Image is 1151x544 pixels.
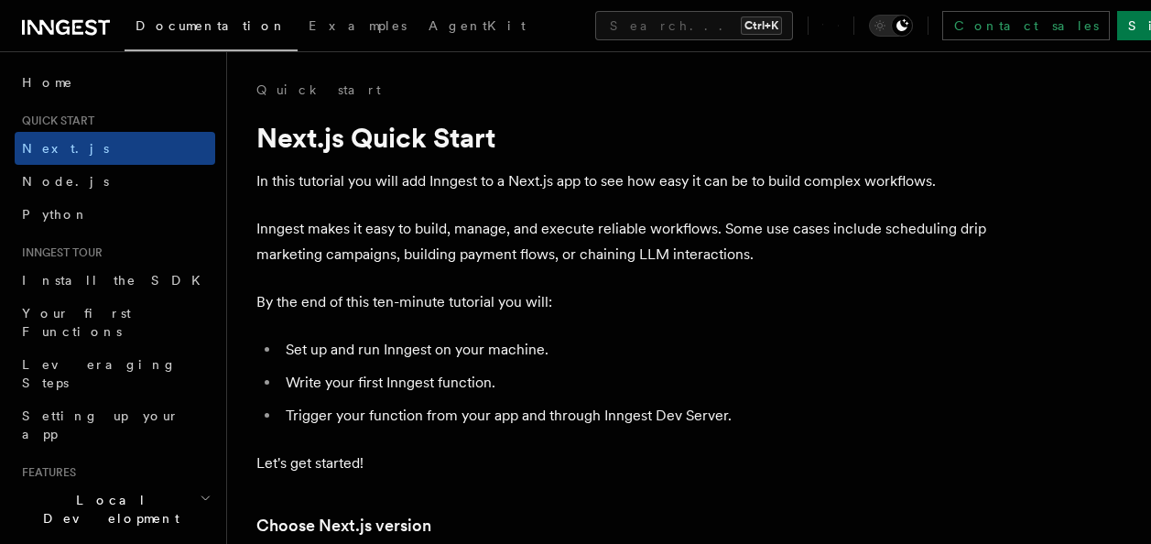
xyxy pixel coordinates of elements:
[309,18,407,33] span: Examples
[741,16,782,35] kbd: Ctrl+K
[429,18,526,33] span: AgentKit
[256,451,989,476] p: Let's get started!
[22,408,179,441] span: Setting up your app
[256,169,989,194] p: In this tutorial you will add Inngest to a Next.js app to see how easy it can be to build complex...
[15,245,103,260] span: Inngest tour
[125,5,298,51] a: Documentation
[15,484,215,535] button: Local Development
[942,11,1110,40] a: Contact sales
[15,198,215,231] a: Python
[15,465,76,480] span: Features
[22,73,73,92] span: Home
[280,337,989,363] li: Set up and run Inngest on your machine.
[256,289,989,315] p: By the end of this ten-minute tutorial you will:
[298,5,418,49] a: Examples
[869,15,913,37] button: Toggle dark mode
[256,121,989,154] h1: Next.js Quick Start
[256,81,381,99] a: Quick start
[15,114,94,128] span: Quick start
[15,66,215,99] a: Home
[15,132,215,165] a: Next.js
[22,174,109,189] span: Node.js
[136,18,287,33] span: Documentation
[15,297,215,348] a: Your first Functions
[15,399,215,451] a: Setting up your app
[22,207,89,222] span: Python
[256,216,989,267] p: Inngest makes it easy to build, manage, and execute reliable workflows. Some use cases include sc...
[15,264,215,297] a: Install the SDK
[22,306,131,339] span: Your first Functions
[15,348,215,399] a: Leveraging Steps
[22,273,212,288] span: Install the SDK
[22,141,109,156] span: Next.js
[280,403,989,429] li: Trigger your function from your app and through Inngest Dev Server.
[256,513,431,539] a: Choose Next.js version
[418,5,537,49] a: AgentKit
[15,491,200,528] span: Local Development
[15,165,215,198] a: Node.js
[595,11,793,40] button: Search...Ctrl+K
[280,370,989,396] li: Write your first Inngest function.
[22,357,177,390] span: Leveraging Steps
